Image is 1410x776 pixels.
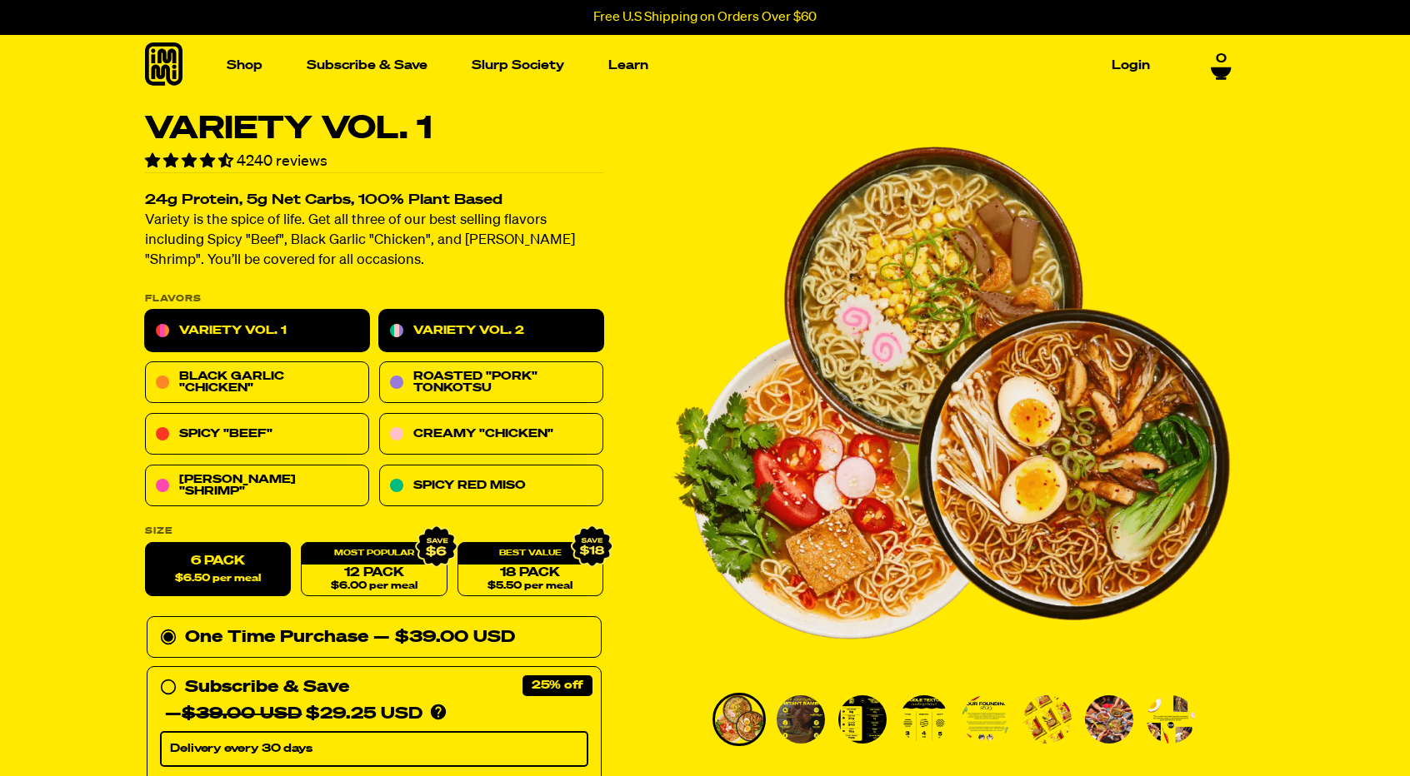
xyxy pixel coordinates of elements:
[300,52,434,78] a: Subscribe & Save
[145,414,369,455] a: Spicy "Beef"
[774,693,827,746] li: Go to slide 2
[145,465,369,507] a: [PERSON_NAME] "Shrimp"
[1023,695,1072,744] img: Variety Vol. 1
[379,362,603,404] a: Roasted "Pork" Tonkotsu
[671,113,1231,673] div: PDP main carousel
[1105,52,1157,78] a: Login
[145,154,237,169] span: 4.55 stars
[8,699,176,768] iframe: Marketing Popup
[145,311,369,352] a: Variety Vol. 1
[897,693,951,746] li: Go to slide 4
[715,695,763,744] img: Variety Vol. 1
[145,295,603,304] p: Flavors
[145,362,369,404] a: Black Garlic "Chicken"
[962,695,1010,744] img: Variety Vol. 1
[175,574,261,584] span: $6.50 per meal
[331,581,417,592] span: $6.00 per meal
[160,732,588,767] select: Subscribe & Save —$39.00 USD$29.25 USD Products are automatically delivered on your schedule. No ...
[379,414,603,455] a: Creamy "Chicken"
[379,465,603,507] a: Spicy Red Miso
[959,693,1012,746] li: Go to slide 5
[182,706,302,723] del: $39.00 USD
[671,113,1231,673] li: 1 of 8
[185,674,349,701] div: Subscribe & Save
[1216,48,1227,63] span: 0
[777,695,825,744] img: Variety Vol. 1
[900,695,948,744] img: Variety Vol. 1
[1147,695,1195,744] img: Variety Vol. 1
[602,52,655,78] a: Learn
[838,695,887,744] img: Variety Vol. 1
[1144,693,1197,746] li: Go to slide 8
[145,211,603,271] p: Variety is the spice of life. Get all three of our best selling flavors including Spicy "Beef", B...
[487,581,572,592] span: $5.50 per meal
[1211,48,1232,77] a: 0
[145,194,603,208] h2: 24g Protein, 5g Net Carbs, 100% Plant Based
[671,693,1231,746] div: PDP main carousel thumbnails
[220,52,269,78] a: Shop
[373,624,515,651] div: — $39.00 USD
[1085,695,1133,744] img: Variety Vol. 1
[160,624,588,651] div: One Time Purchase
[145,543,291,597] label: 6 Pack
[220,35,1157,96] nav: Main navigation
[712,693,766,746] li: Go to slide 1
[301,543,447,597] a: 12 Pack$6.00 per meal
[237,154,327,169] span: 4240 reviews
[465,52,571,78] a: Slurp Society
[593,10,817,25] p: Free U.S Shipping on Orders Over $60
[457,543,603,597] a: 18 Pack$5.50 per meal
[1082,693,1136,746] li: Go to slide 7
[165,701,422,728] div: — $29.25 USD
[145,527,603,536] label: Size
[145,113,603,145] h1: Variety Vol. 1
[671,113,1231,673] img: Variety Vol. 1
[1021,693,1074,746] li: Go to slide 6
[836,693,889,746] li: Go to slide 3
[379,311,603,352] a: Variety Vol. 2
